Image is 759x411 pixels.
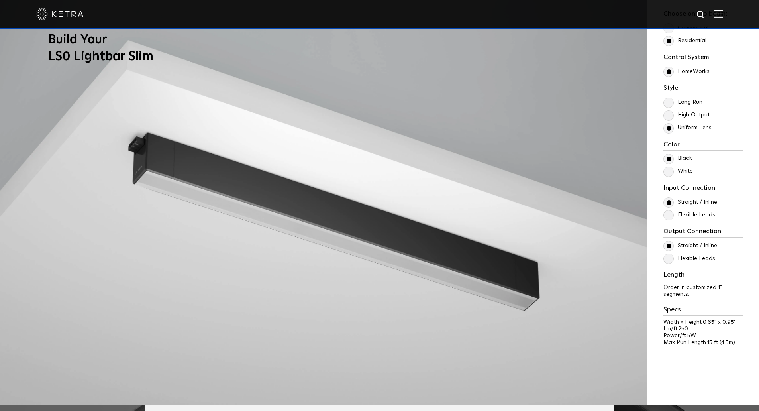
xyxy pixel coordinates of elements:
label: Uniform Lens [663,124,712,131]
label: Flexible Leads [663,212,715,218]
p: Lm/ft: [663,326,743,332]
h3: Length [663,271,743,281]
label: Straight / Inline [663,242,717,249]
span: Order in customized 1" segments. [663,285,722,297]
h3: Input Connection [663,184,743,194]
h3: Control System [663,53,743,63]
h3: Style [663,84,743,94]
h3: Specs [663,306,743,316]
img: search icon [696,10,706,20]
p: Width x Height: [663,319,743,326]
span: 0.65" x 0.95" [703,319,736,325]
h3: Color [663,141,743,151]
label: Long Run [663,99,702,106]
p: Power/ft: [663,332,743,339]
label: Black [663,155,692,162]
label: Flexible Leads [663,255,715,262]
span: 250 [679,326,688,332]
label: White [663,168,693,175]
h3: Output Connection [663,228,743,238]
label: Residential [663,37,706,44]
p: Max Run Length: [663,339,743,346]
label: Straight / Inline [663,199,717,206]
label: High Output [663,112,710,118]
img: ketra-logo-2019-white [36,8,84,20]
span: 15 ft (4.5m) [707,340,735,345]
span: 5W [687,333,696,338]
label: HomeWorks [663,68,710,75]
img: Hamburger%20Nav.svg [714,10,723,18]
